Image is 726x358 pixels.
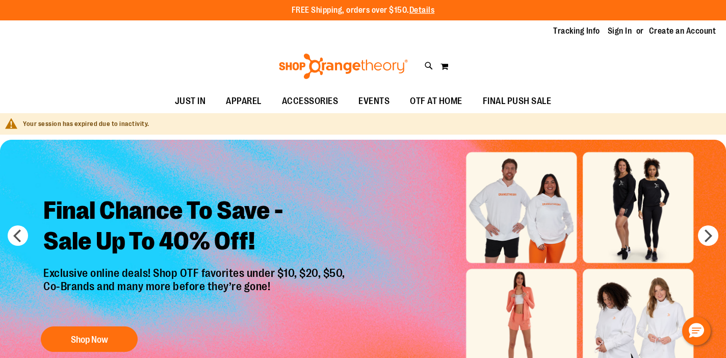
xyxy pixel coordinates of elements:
span: EVENTS [358,90,390,113]
button: prev [8,225,28,246]
a: Details [409,6,435,15]
span: OTF AT HOME [410,90,462,113]
div: Your session has expired due to inactivity. [23,119,716,129]
a: Tracking Info [553,25,600,37]
a: Final Chance To Save -Sale Up To 40% Off! Exclusive online deals! Shop OTF favorites under $10, $... [36,188,355,357]
a: ACCESSORIES [272,90,349,113]
a: APPAREL [216,90,272,113]
img: Shop Orangetheory [277,54,409,79]
h2: Final Chance To Save - Sale Up To 40% Off! [36,188,355,267]
button: Shop Now [41,327,138,352]
a: JUST IN [165,90,216,113]
p: Exclusive online deals! Shop OTF favorites under $10, $20, $50, Co-Brands and many more before th... [36,267,355,317]
button: Hello, have a question? Let’s chat. [682,317,711,345]
a: Create an Account [649,25,716,37]
span: ACCESSORIES [282,90,339,113]
span: JUST IN [175,90,206,113]
a: EVENTS [348,90,400,113]
span: FINAL PUSH SALE [483,90,552,113]
p: FREE Shipping, orders over $150. [292,5,435,16]
a: FINAL PUSH SALE [473,90,562,113]
button: next [698,225,718,246]
span: APPAREL [226,90,262,113]
a: OTF AT HOME [400,90,473,113]
a: Sign In [608,25,632,37]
